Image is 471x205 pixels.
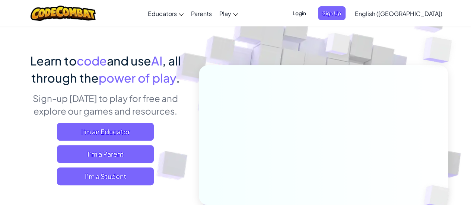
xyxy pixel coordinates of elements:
[318,6,346,20] button: Sign Up
[99,70,176,85] span: power of play
[216,3,242,23] a: Play
[77,53,107,68] span: code
[351,3,446,23] a: English ([GEOGRAPHIC_DATA])
[30,53,77,68] span: Learn to
[219,10,231,17] span: Play
[148,10,177,17] span: Educators
[176,70,180,85] span: .
[31,6,96,21] img: CodeCombat logo
[57,145,154,163] a: I'm a Parent
[187,3,216,23] a: Parents
[355,10,442,17] span: English ([GEOGRAPHIC_DATA])
[151,53,162,68] span: AI
[311,18,365,74] img: Overlap cubes
[57,123,154,141] a: I'm an Educator
[57,167,154,185] button: I'm a Student
[107,53,151,68] span: and use
[23,92,188,117] p: Sign-up [DATE] to play for free and explore our games and resources.
[144,3,187,23] a: Educators
[288,6,311,20] button: Login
